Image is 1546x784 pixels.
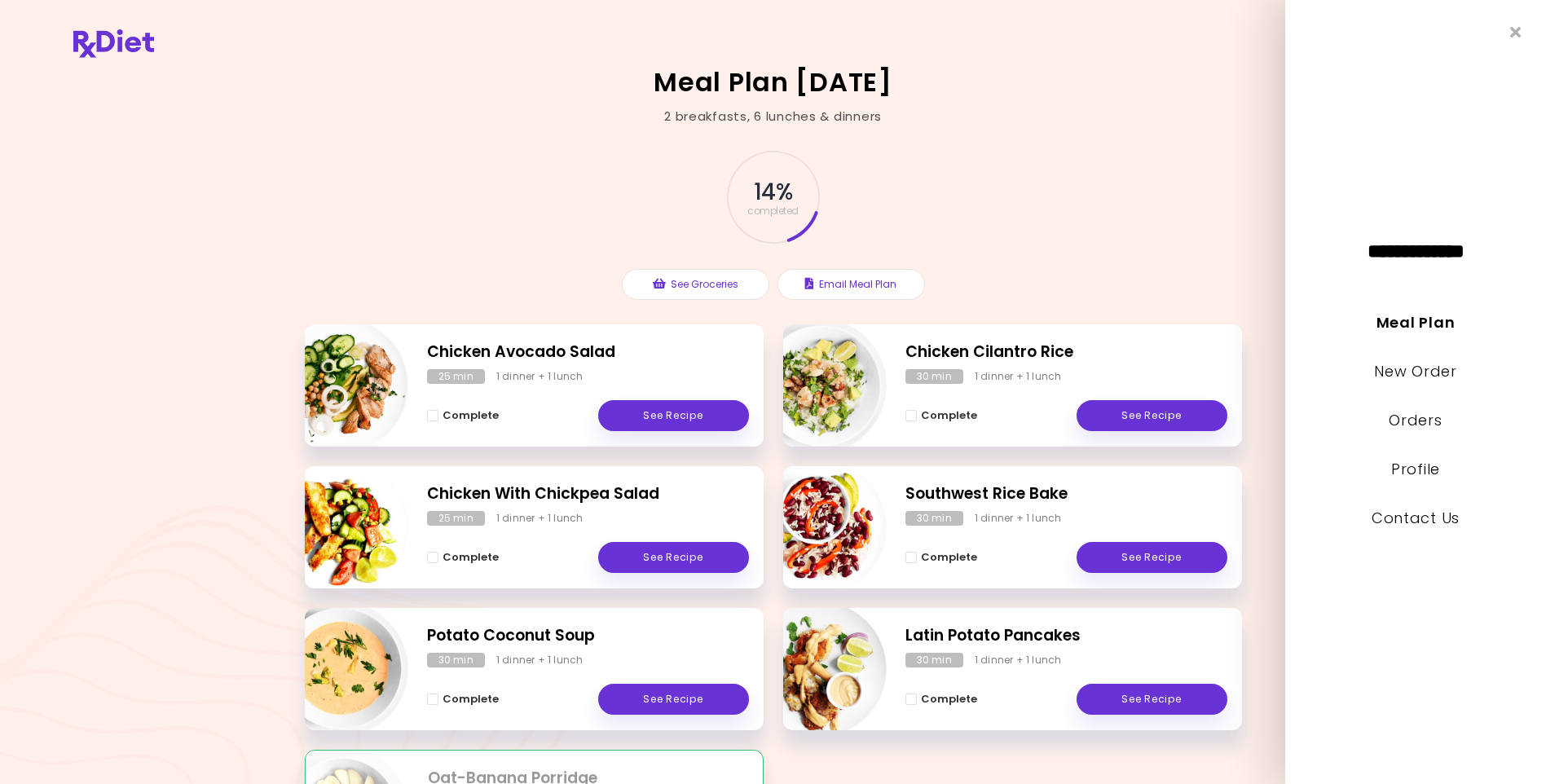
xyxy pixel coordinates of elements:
h2: Southwest Rice Bake [905,482,1227,506]
a: See Recipe - Chicken Cilantro Rice [1077,400,1227,431]
a: Profile [1391,459,1440,479]
div: 1 dinner + 1 lunch [496,653,584,667]
span: 14 % [754,178,791,206]
span: Complete [443,551,499,564]
div: 25 min [427,511,485,526]
div: 25 min [427,369,485,384]
button: Complete - Latin Potato Pancakes [905,689,977,709]
img: Info - Chicken Cilantro Rice [751,318,887,453]
span: Complete [443,409,499,422]
button: Complete - Chicken Avocado Salad [427,406,499,425]
button: Complete - Potato Coconut Soup [427,689,499,709]
img: RxDiet [73,29,154,58]
button: Complete - Chicken Cilantro Rice [905,406,977,425]
img: Info - Southwest Rice Bake [751,460,887,595]
h2: Chicken Cilantro Rice [905,341,1227,364]
button: Complete - Southwest Rice Bake [905,548,977,567]
div: 1 dinner + 1 lunch [975,653,1062,667]
div: 30 min [905,511,963,526]
div: 2 breakfasts , 6 lunches & dinners [664,108,882,126]
span: Complete [921,409,977,422]
div: 30 min [427,653,485,667]
a: Contact Us [1372,508,1460,528]
span: Complete [921,693,977,706]
h2: Chicken Avocado Salad [427,341,749,364]
img: Info - Chicken With Chickpea Salad [273,460,408,595]
button: Complete - Chicken With Chickpea Salad [427,548,499,567]
img: Info - Chicken Avocado Salad [273,318,408,453]
a: See Recipe - Southwest Rice Bake [1077,542,1227,573]
h2: Meal Plan [DATE] [654,69,892,95]
span: completed [747,206,799,216]
button: Email Meal Plan [777,269,925,300]
h2: Potato Coconut Soup [427,624,749,648]
h2: Chicken With Chickpea Salad [427,482,749,506]
div: 30 min [905,369,963,384]
a: Meal Plan [1376,312,1455,333]
a: New Order [1374,361,1456,381]
div: 1 dinner + 1 lunch [975,511,1062,526]
i: Close [1510,24,1522,40]
h2: Latin Potato Pancakes [905,624,1227,648]
a: See Recipe - Chicken With Chickpea Salad [598,542,749,573]
a: See Recipe - Potato Coconut Soup [598,684,749,715]
div: 1 dinner + 1 lunch [496,369,584,384]
span: Complete [921,551,977,564]
button: See Groceries [622,269,769,300]
span: Complete [443,693,499,706]
a: Orders [1389,410,1442,430]
img: Info - Potato Coconut Soup [273,601,408,737]
a: See Recipe - Latin Potato Pancakes [1077,684,1227,715]
div: 1 dinner + 1 lunch [975,369,1062,384]
div: 1 dinner + 1 lunch [496,511,584,526]
div: 30 min [905,653,963,667]
a: See Recipe - Chicken Avocado Salad [598,400,749,431]
img: Info - Latin Potato Pancakes [751,601,887,737]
